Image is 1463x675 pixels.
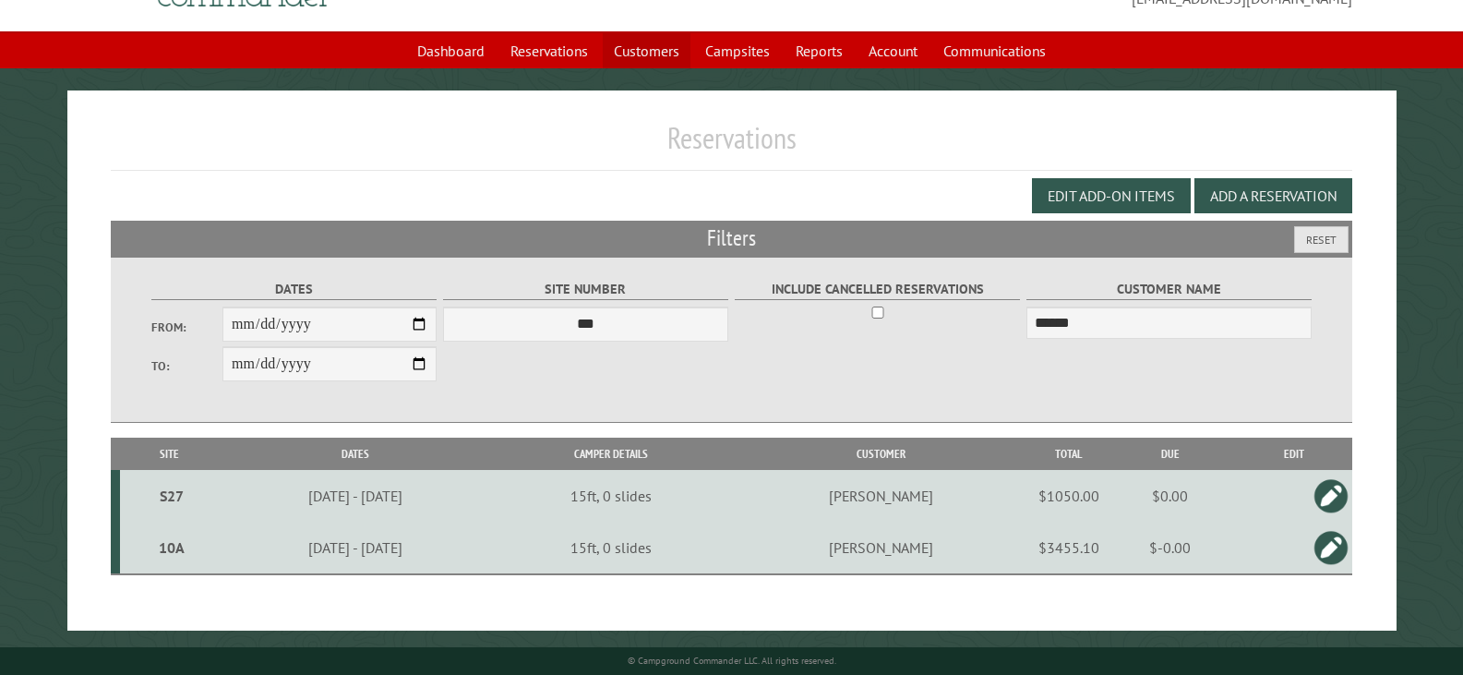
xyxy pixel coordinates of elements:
[1026,279,1313,300] label: Customer Name
[219,438,492,470] th: Dates
[111,221,1352,256] h2: Filters
[1106,438,1235,470] th: Due
[1032,178,1191,213] button: Edit Add-on Items
[111,120,1352,171] h1: Reservations
[1294,226,1349,253] button: Reset
[499,33,599,68] a: Reservations
[1235,438,1352,470] th: Edit
[492,522,730,574] td: 15ft, 0 slides
[151,357,222,375] label: To:
[628,655,836,667] small: © Campground Commander LLC. All rights reserved.
[857,33,929,68] a: Account
[932,33,1057,68] a: Communications
[222,487,489,505] div: [DATE] - [DATE]
[1106,470,1235,522] td: $0.00
[730,522,1031,574] td: [PERSON_NAME]
[1032,470,1106,522] td: $1050.00
[492,438,730,470] th: Camper Details
[785,33,854,68] a: Reports
[492,470,730,522] td: 15ft, 0 slides
[1194,178,1352,213] button: Add a Reservation
[222,538,489,557] div: [DATE] - [DATE]
[730,470,1031,522] td: [PERSON_NAME]
[127,538,216,557] div: 10A
[151,279,438,300] label: Dates
[127,487,216,505] div: S27
[730,438,1031,470] th: Customer
[1106,522,1235,574] td: $-0.00
[406,33,496,68] a: Dashboard
[603,33,690,68] a: Customers
[151,319,222,336] label: From:
[1032,438,1106,470] th: Total
[735,279,1021,300] label: Include Cancelled Reservations
[443,279,729,300] label: Site Number
[120,438,219,470] th: Site
[694,33,781,68] a: Campsites
[1032,522,1106,574] td: $3455.10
